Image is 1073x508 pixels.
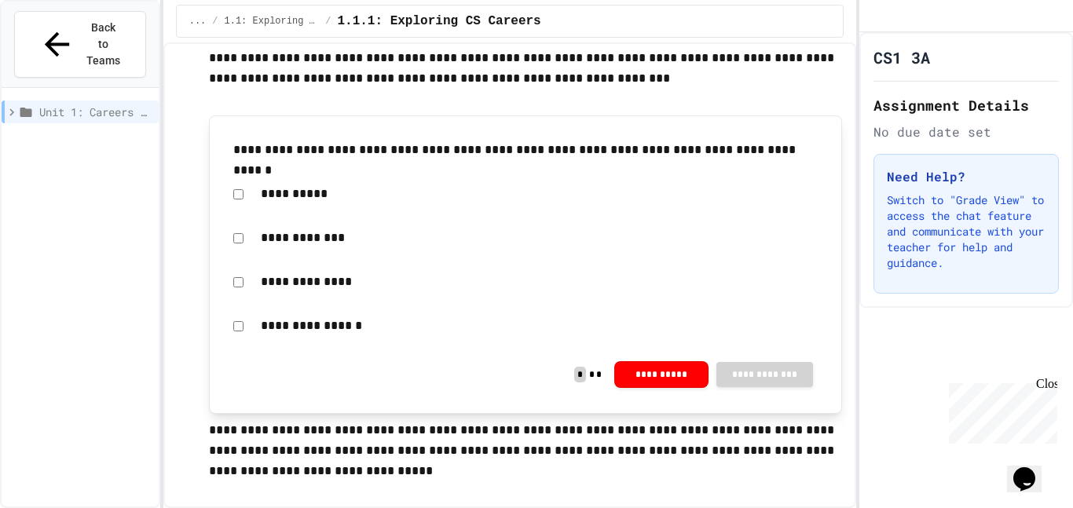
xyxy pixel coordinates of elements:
[225,15,320,27] span: 1.1: Exploring CS Careers
[325,15,331,27] span: /
[1007,445,1057,492] iframe: chat widget
[189,15,207,27] span: ...
[212,15,218,27] span: /
[943,377,1057,444] iframe: chat widget
[873,94,1059,116] h2: Assignment Details
[887,167,1046,186] h3: Need Help?
[887,192,1046,271] p: Switch to "Grade View" to access the chat feature and communicate with your teacher for help and ...
[337,12,540,31] span: 1.1.1: Exploring CS Careers
[873,46,930,68] h1: CS1 3A
[6,6,108,100] div: Chat with us now!Close
[873,122,1059,141] div: No due date set
[39,104,152,120] span: Unit 1: Careers & Professionalism
[85,20,122,69] span: Back to Teams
